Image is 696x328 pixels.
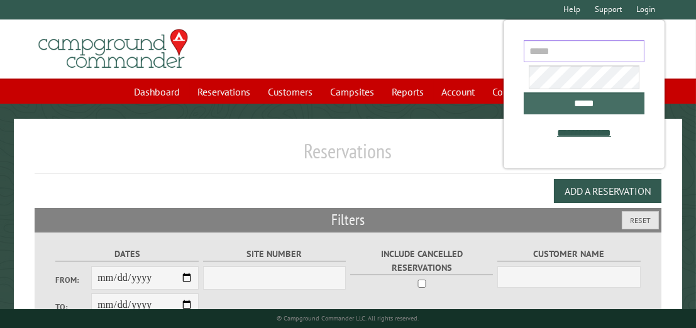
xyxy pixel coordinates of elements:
a: Reports [384,80,431,104]
label: Include Cancelled Reservations [350,247,494,275]
button: Reset [622,211,659,229]
a: Campsites [323,80,382,104]
img: website_grey.svg [20,33,30,43]
img: Campground Commander [35,25,192,74]
a: Account [434,80,482,104]
label: Customer Name [497,247,641,261]
label: From: [55,274,91,286]
a: Dashboard [126,80,187,104]
a: Reservations [190,80,258,104]
div: v 4.0.25 [35,20,62,30]
label: To: [55,301,91,313]
label: Dates [55,247,199,261]
img: tab_domain_overview_orange.svg [34,73,44,83]
div: Domain: [DOMAIN_NAME] [33,33,138,43]
small: © Campground Commander LLC. All rights reserved. [277,314,419,322]
img: tab_keywords_by_traffic_grey.svg [125,73,135,83]
button: Add a Reservation [554,179,661,203]
div: Keywords by Traffic [139,74,212,82]
label: Site Number [203,247,346,261]
a: Customers [260,80,320,104]
h1: Reservations [35,139,661,173]
div: Domain Overview [48,74,113,82]
a: Communications [485,80,570,104]
h2: Filters [35,208,661,232]
img: logo_orange.svg [20,20,30,30]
